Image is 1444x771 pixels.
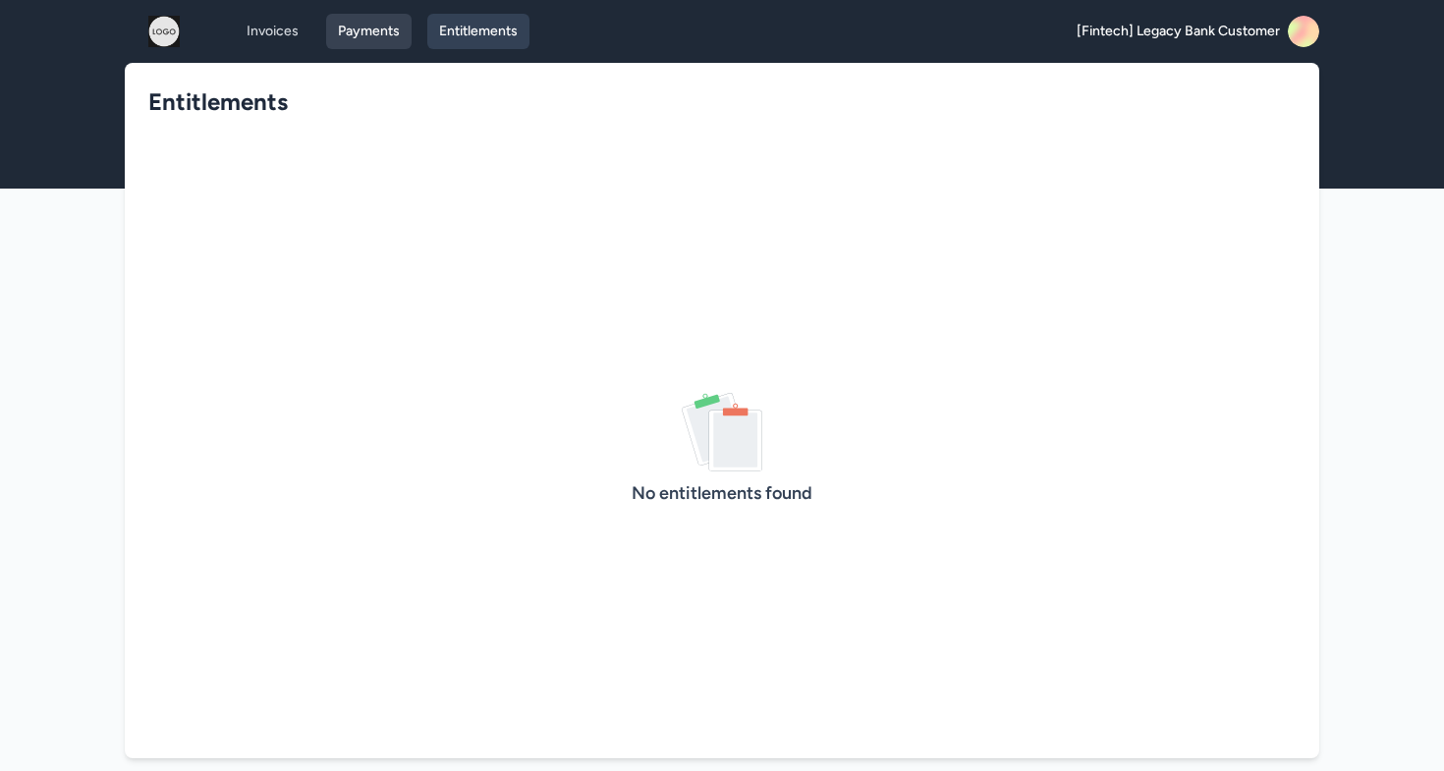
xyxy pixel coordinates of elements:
[427,14,529,49] a: Entitlements
[326,14,412,49] a: Payments
[148,86,1280,118] h1: Entitlements
[632,479,812,507] p: No entitlements found
[235,14,310,49] a: Invoices
[1077,16,1319,47] a: [Fintech] Legacy Bank Customer
[1077,22,1280,41] span: [Fintech] Legacy Bank Customer
[133,16,195,47] img: logo.png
